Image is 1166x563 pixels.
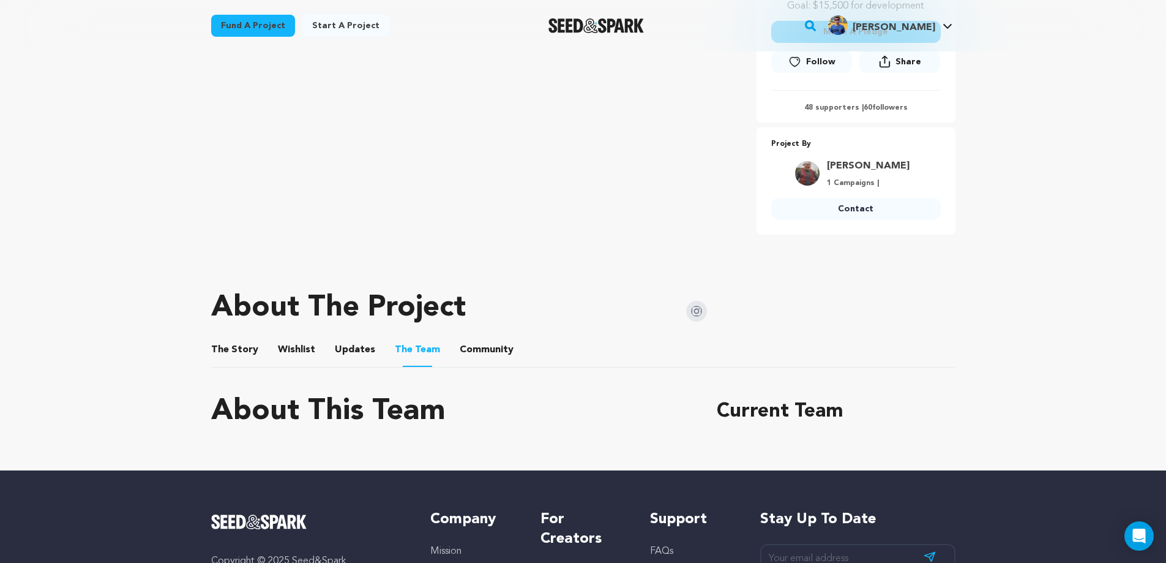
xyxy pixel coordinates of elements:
[650,510,735,529] h5: Support
[859,50,940,73] button: Share
[771,51,852,73] button: Follow
[827,178,910,188] p: 1 Campaigns |
[430,546,462,556] a: Mission
[771,103,941,113] p: 48 supporters | followers
[211,293,466,323] h1: About The Project
[826,13,955,35] a: Brijesh G.'s Profile
[211,515,406,529] a: Seed&Spark Homepage
[828,15,848,35] img: aa3a6eba01ca51bb.jpg
[826,13,955,39] span: Brijesh G.'s Profile
[548,18,645,33] img: Seed&Spark Logo Dark Mode
[795,161,820,186] img: 6ea2ead7ecf59319.jpg
[717,397,955,426] h1: Current Team
[827,159,910,173] a: Goto Meyer Ryan profile
[771,137,941,151] p: Project By
[895,56,921,68] span: Share
[460,342,514,357] span: Community
[760,510,955,529] h5: Stay up to date
[335,342,375,357] span: Updates
[395,342,440,357] span: Team
[211,515,307,529] img: Seed&Spark Logo
[650,546,673,556] a: FAQs
[806,56,835,68] span: Follow
[211,342,229,357] span: The
[828,15,935,35] div: Brijesh G.'s Profile
[859,50,940,78] span: Share
[395,342,413,357] span: The
[1124,521,1154,551] div: Open Intercom Messenger
[771,198,941,220] a: Contact
[211,15,295,37] a: Fund a project
[686,301,707,322] img: Seed&Spark Instagram Icon
[302,15,389,37] a: Start a project
[211,397,446,426] h1: About This Team
[211,342,258,357] span: Story
[278,342,315,357] span: Wishlist
[548,18,645,33] a: Seed&Spark Homepage
[430,510,515,529] h5: Company
[853,23,935,32] span: [PERSON_NAME]
[540,510,626,549] h5: For Creators
[864,104,872,111] span: 60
